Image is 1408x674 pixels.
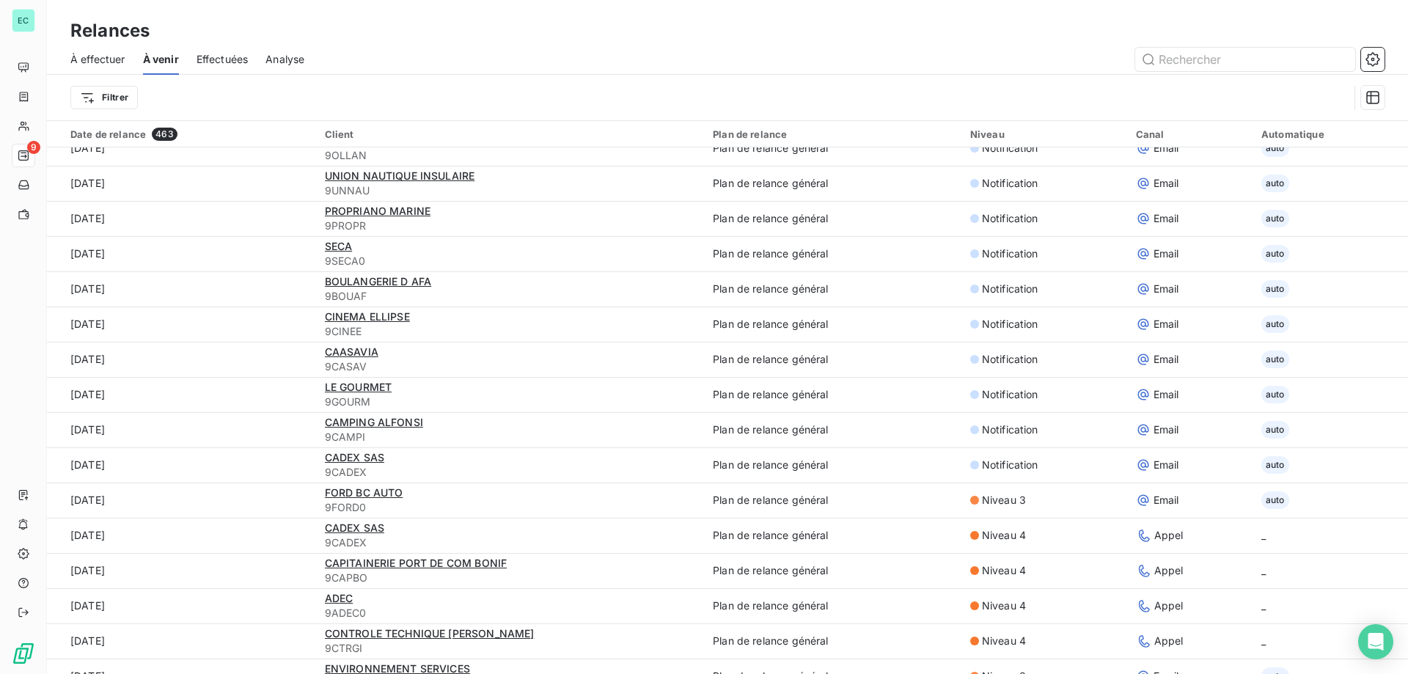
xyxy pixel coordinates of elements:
span: Notification [982,458,1038,472]
span: CAPITAINERIE PORT DE COM BONIF [325,557,507,569]
span: auto [1261,280,1289,298]
span: auto [1261,139,1289,157]
td: [DATE] [47,131,316,166]
span: _ [1261,529,1266,541]
span: Email [1154,458,1179,472]
td: [DATE] [47,236,316,271]
td: [DATE] [47,623,316,659]
td: Plan de relance général [704,166,961,201]
span: auto [1261,351,1289,368]
td: [DATE] [47,412,316,447]
span: Notification [982,246,1038,261]
span: 9CAPBO [325,571,696,585]
span: Notification [982,387,1038,402]
span: 9SECA0 [325,254,696,268]
span: Notification [982,211,1038,226]
td: [DATE] [47,588,316,623]
span: UNION NAUTIQUE INSULAIRE [325,169,475,182]
span: 9FORD0 [325,500,696,515]
span: BOULANGERIE D AFA [325,275,432,287]
td: Plan de relance général [704,131,961,166]
span: Effectuées [197,52,249,67]
div: Niveau [970,128,1118,140]
span: Niveau 4 [982,598,1026,613]
span: 9GOURM [325,395,696,409]
td: Plan de relance général [704,377,961,412]
span: auto [1261,245,1289,263]
span: Analyse [265,52,304,67]
td: [DATE] [47,447,316,483]
td: Plan de relance général [704,342,961,377]
span: Niveau 4 [982,634,1026,648]
div: Date de relance [70,128,307,141]
span: auto [1261,315,1289,333]
td: Plan de relance général [704,412,961,447]
span: À venir [143,52,179,67]
td: Plan de relance général [704,447,961,483]
span: auto [1261,210,1289,227]
span: auto [1261,386,1289,403]
span: auto [1261,491,1289,509]
span: Email [1154,246,1179,261]
span: 9CINEE [325,324,696,339]
span: CAASAVIA [325,345,378,358]
span: 9OLLAN [325,148,696,163]
td: [DATE] [47,553,316,588]
span: Appel [1154,528,1184,543]
span: Notification [982,141,1038,155]
span: Niveau 4 [982,563,1026,578]
span: CADEX SAS [325,451,384,464]
span: 9CTRGI [325,641,696,656]
td: Plan de relance général [704,588,961,623]
td: Plan de relance général [704,236,961,271]
span: auto [1261,456,1289,474]
div: EC [12,9,35,32]
span: auto [1261,421,1289,439]
span: 9BOUAF [325,289,696,304]
span: Appel [1154,634,1184,648]
span: _ [1261,599,1266,612]
span: Email [1154,176,1179,191]
td: [DATE] [47,271,316,307]
span: auto [1261,175,1289,192]
input: Rechercher [1135,48,1355,71]
span: Client [325,128,354,140]
span: Niveau 3 [982,493,1026,508]
img: Logo LeanPay [12,642,35,665]
span: 9PROPR [325,219,696,233]
td: [DATE] [47,483,316,518]
td: Plan de relance général [704,518,961,553]
span: 9CAMPI [325,430,696,444]
div: Open Intercom Messenger [1358,624,1393,659]
td: Plan de relance général [704,271,961,307]
h3: Relances [70,18,150,44]
td: [DATE] [47,518,316,553]
td: Plan de relance général [704,623,961,659]
span: Notification [982,317,1038,331]
button: Filtrer [70,86,138,109]
span: Email [1154,422,1179,437]
td: Plan de relance général [704,483,961,518]
span: 9ADEC0 [325,606,696,620]
span: 9CADEX [325,465,696,480]
span: ADEC [325,592,353,604]
td: [DATE] [47,201,316,236]
span: Notification [982,422,1038,437]
span: Notification [982,352,1038,367]
span: Email [1154,141,1179,155]
span: LE GOURMET [325,381,392,393]
span: Niveau 4 [982,528,1026,543]
td: [DATE] [47,342,316,377]
div: Automatique [1261,128,1399,140]
span: FORD BC AUTO [325,486,403,499]
span: 463 [152,128,177,141]
td: [DATE] [47,307,316,342]
span: Email [1154,211,1179,226]
div: Canal [1136,128,1244,140]
span: Email [1154,493,1179,508]
td: [DATE] [47,377,316,412]
span: Notification [982,282,1038,296]
span: Appel [1154,563,1184,578]
span: 9UNNAU [325,183,696,198]
span: Notification [982,176,1038,191]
